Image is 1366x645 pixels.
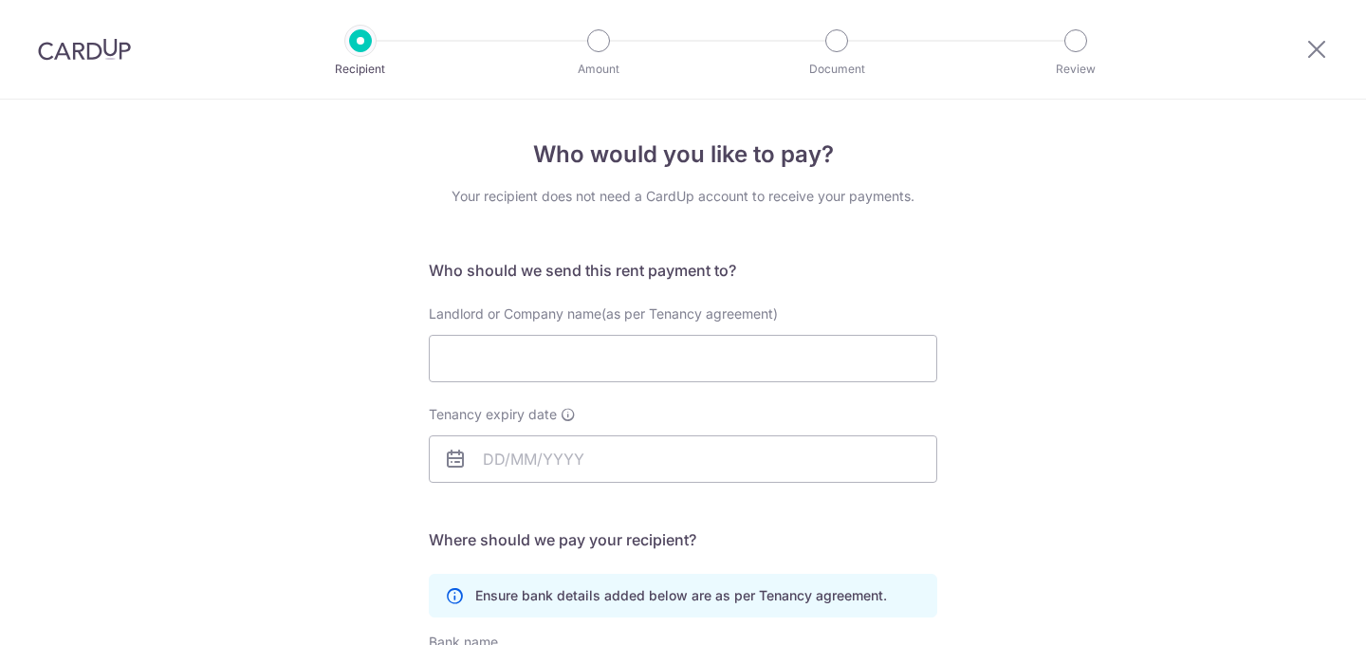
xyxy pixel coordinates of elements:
[429,435,937,483] input: DD/MM/YYYY
[429,528,937,551] h5: Where should we pay your recipient?
[528,60,669,79] p: Amount
[290,60,431,79] p: Recipient
[429,259,937,282] h5: Who should we send this rent payment to?
[429,305,778,322] span: Landlord or Company name(as per Tenancy agreement)
[38,38,131,61] img: CardUp
[429,405,557,424] span: Tenancy expiry date
[766,60,907,79] p: Document
[1006,60,1146,79] p: Review
[429,138,937,172] h4: Who would you like to pay?
[429,187,937,206] div: Your recipient does not need a CardUp account to receive your payments.
[475,586,887,605] p: Ensure bank details added below are as per Tenancy agreement.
